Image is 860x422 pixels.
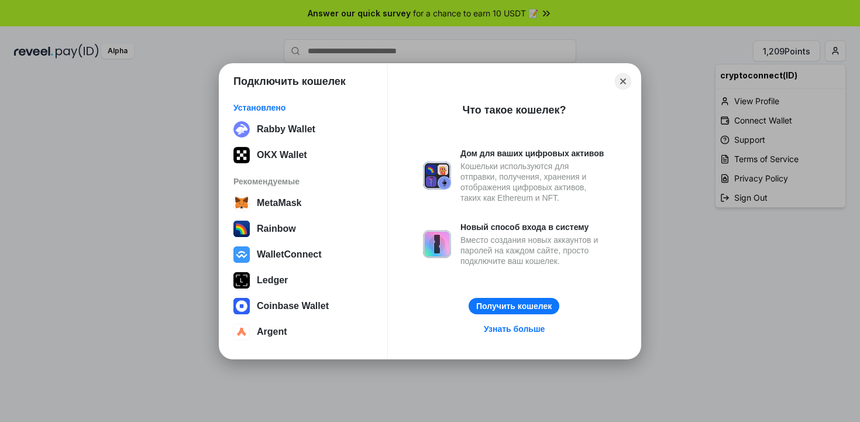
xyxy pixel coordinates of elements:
button: WalletConnect [230,243,377,266]
button: Coinbase Wallet [230,294,377,318]
img: 5VZ71FV6L7PA3gg3tXrdQ+DgLhC+75Wq3no69P3MC0NFQpx2lL04Ql9gHK1bRDjsSBIvScBnDTk1WrlGIZBorIDEYJj+rhdgn... [233,147,250,163]
div: WalletConnect [257,249,322,260]
img: svg+xml,%3Csvg%20xmlns%3D%22http%3A%2F%2Fwww.w3.org%2F2000%2Fsvg%22%20width%3D%2228%22%20height%3... [233,272,250,289]
div: Узнать больше [484,324,545,334]
div: MetaMask [257,198,301,208]
img: svg+xml,%3Csvg%20width%3D%2228%22%20height%3D%2228%22%20viewBox%3D%220%200%2028%2028%22%20fill%3D... [233,298,250,314]
div: Что такое кошелек? [463,103,566,117]
div: Установлено [233,102,373,113]
div: Argent [257,327,287,337]
div: Новый способ входа в систему [460,222,606,232]
button: Rabby Wallet [230,118,377,141]
button: OKX Wallet [230,143,377,167]
img: svg+xml,%3Csvg%20xmlns%3D%22http%3A%2F%2Fwww.w3.org%2F2000%2Fsvg%22%20fill%3D%22none%22%20viewBox... [423,230,451,258]
img: svg+xml;base64,PHN2ZyB3aWR0aD0iMzIiIGhlaWdodD0iMzIiIHZpZXdCb3g9IjAgMCAzMiAzMiIgZmlsbD0ibm9uZSIgeG... [233,121,250,138]
div: Вместо создания новых аккаунтов и паролей на каждом сайте, просто подключите ваш кошелек. [460,235,606,266]
button: Close [615,73,631,90]
div: Получить кошелек [476,301,552,311]
div: Дом для ваших цифровых активов [460,148,606,159]
div: Рекомендуемые [233,176,373,187]
button: Argent [230,320,377,344]
button: Получить кошелек [469,298,559,314]
div: Rabby Wallet [257,124,315,135]
a: Узнать больше [477,321,552,337]
img: svg+xml,%3Csvg%20width%3D%2228%22%20height%3D%2228%22%20viewBox%3D%220%200%2028%2028%22%20fill%3D... [233,246,250,263]
img: svg+xml,%3Csvg%20width%3D%2228%22%20height%3D%2228%22%20viewBox%3D%220%200%2028%2028%22%20fill%3D... [233,195,250,211]
div: Coinbase Wallet [257,301,329,311]
button: MetaMask [230,191,377,215]
h1: Подключить кошелек [233,74,346,88]
button: Ledger [230,269,377,292]
div: Кошельки используются для отправки, получения, хранения и отображения цифровых активов, таких как... [460,161,606,203]
img: svg+xml,%3Csvg%20width%3D%2228%22%20height%3D%2228%22%20viewBox%3D%220%200%2028%2028%22%20fill%3D... [233,324,250,340]
img: svg+xml,%3Csvg%20xmlns%3D%22http%3A%2F%2Fwww.w3.org%2F2000%2Fsvg%22%20fill%3D%22none%22%20viewBox... [423,162,451,190]
button: Rainbow [230,217,377,241]
div: Rainbow [257,224,296,234]
img: svg+xml,%3Csvg%20width%3D%22120%22%20height%3D%22120%22%20viewBox%3D%220%200%20120%20120%22%20fil... [233,221,250,237]
div: Ledger [257,275,288,286]
div: OKX Wallet [257,150,307,160]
